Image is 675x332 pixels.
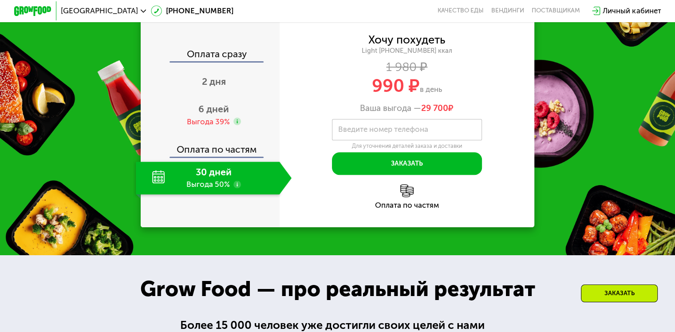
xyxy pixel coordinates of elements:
div: Grow Food — про реальный результат [125,273,550,305]
span: в день [420,85,442,94]
a: Качество еды [438,7,484,15]
div: Оплата сразу [142,49,280,61]
div: Личный кабинет [603,5,661,16]
div: Light [PHONE_NUMBER] ккал [280,47,535,55]
button: Заказать [332,152,482,175]
div: Хочу похудеть [368,35,445,45]
div: Ваша выгода — [280,103,535,113]
span: 6 дней [198,103,229,115]
a: [PHONE_NUMBER] [151,5,233,16]
label: Введите номер телефона [338,127,428,132]
span: 2 дня [202,76,226,87]
a: Вендинги [491,7,524,15]
div: Выгода 39% [186,117,229,127]
div: поставщикам [532,7,580,15]
span: 990 ₽ [372,75,420,96]
span: 29 700 [421,103,448,113]
div: Для уточнения деталей заказа и доставки [332,142,482,150]
span: ₽ [421,103,454,113]
img: l6xcnZfty9opOoJh.png [400,184,414,198]
div: Оплата по частям [280,202,535,209]
div: 1 980 ₽ [280,62,535,72]
span: [GEOGRAPHIC_DATA] [61,7,138,15]
div: Оплата по частям [142,135,280,157]
div: Заказать [581,285,658,302]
